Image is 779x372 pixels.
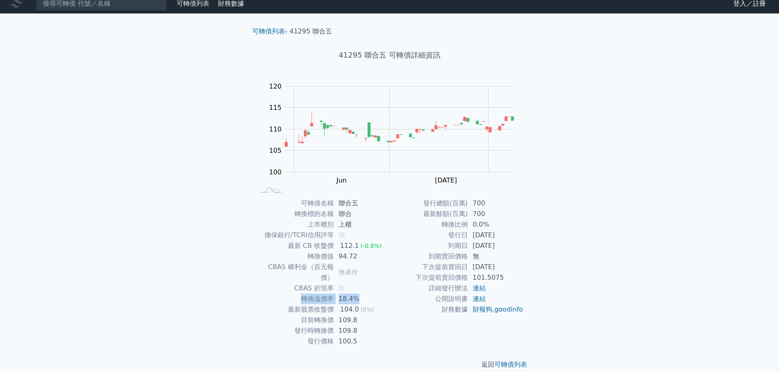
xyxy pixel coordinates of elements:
span: 無承作 [339,268,358,276]
a: goodinfo [494,305,523,313]
tspan: 110 [269,125,282,133]
td: , [468,304,524,315]
td: 財務數據 [390,304,468,315]
td: 可轉債名稱 [256,198,334,209]
td: 94.72 [334,251,390,262]
div: 112.1 [339,241,361,251]
p: 返回 [246,360,534,370]
iframe: Chat Widget [738,333,779,372]
a: 連結 [473,295,486,303]
span: 無 [339,284,345,292]
tspan: 100 [269,168,282,176]
td: 轉換溢價率 [256,294,334,304]
td: 發行總額(百萬) [390,198,468,209]
td: 18.4% [334,294,390,304]
td: 聯合五 [334,198,390,209]
td: 公開說明書 [390,294,468,304]
div: 104.0 [339,304,361,315]
td: 上市櫃別 [256,219,334,230]
g: Series [285,112,514,147]
td: CBAS 權利金（百元報價） [256,262,334,283]
li: › [252,27,287,36]
td: 詳細發行辦法 [390,283,468,294]
td: 最新 CB 收盤價 [256,241,334,251]
td: 700 [468,198,524,209]
td: 下次提前賣回價格 [390,272,468,283]
td: 發行日 [390,230,468,241]
td: [DATE] [468,241,524,251]
td: 109.8 [334,315,390,325]
td: [DATE] [468,230,524,241]
td: 上櫃 [334,219,390,230]
tspan: Jun [336,176,347,184]
a: 連結 [473,284,486,292]
td: 700 [468,209,524,219]
td: 發行價格 [256,336,334,347]
tspan: 120 [269,82,282,90]
a: 財報狗 [473,305,492,313]
td: 到期日 [390,241,468,251]
td: 下次提前賣回日 [390,262,468,272]
a: 可轉債列表 [494,361,527,368]
tspan: [DATE] [435,176,457,184]
span: (-0.8%) [361,243,382,249]
td: 100.5 [334,336,390,347]
td: 0.0% [468,219,524,230]
tspan: 105 [269,147,282,154]
td: 轉換比例 [390,219,468,230]
span: 無 [339,231,345,239]
td: 最新股票收盤價 [256,304,334,315]
td: 目前轉換價 [256,315,334,325]
td: 發行時轉換價 [256,325,334,336]
div: 聊天小工具 [738,333,779,372]
td: 109.8 [334,325,390,336]
td: [DATE] [468,262,524,272]
td: 擔保銀行/TCRI信用評等 [256,230,334,241]
span: (0%) [361,306,374,313]
td: 最新餘額(百萬) [390,209,468,219]
td: 101.5075 [468,272,524,283]
td: 聯合 [334,209,390,219]
td: 到期賣回價格 [390,251,468,262]
g: Chart [265,82,526,184]
li: 41295 聯合五 [290,27,332,36]
td: CBAS 折現率 [256,283,334,294]
td: 轉換價值 [256,251,334,262]
tspan: 115 [269,104,282,111]
h1: 41295 聯合五 可轉債詳細資訊 [246,49,534,61]
td: 轉換標的名稱 [256,209,334,219]
td: 無 [468,251,524,262]
a: 可轉債列表 [252,27,285,35]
